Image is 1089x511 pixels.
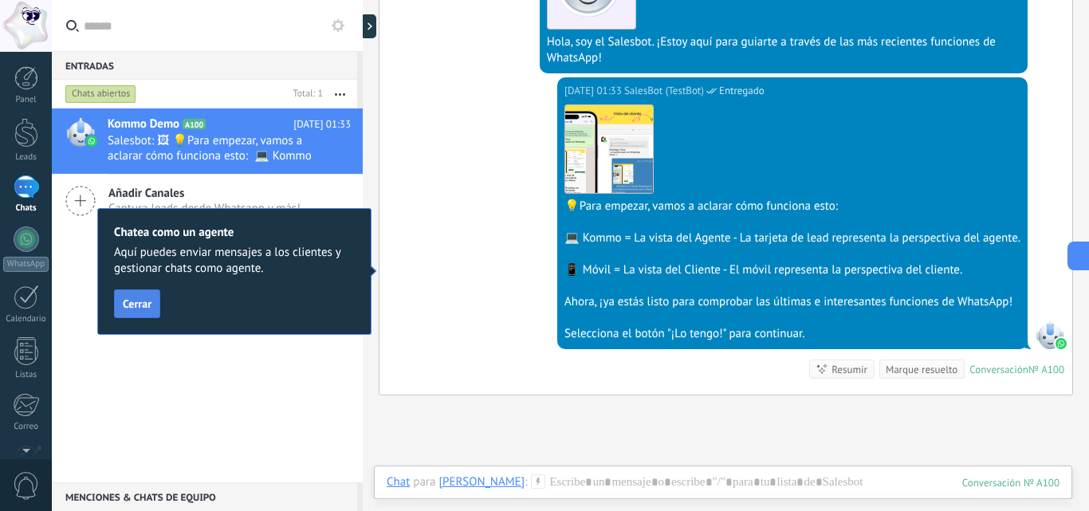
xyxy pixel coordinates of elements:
div: Panel [3,95,49,105]
a: Kommo Demo A100 [DATE] 01:33 Salesbot: 🖼 💡Para empezar, vamos a aclarar cómo funciona esto: 💻 Kom... [52,108,363,174]
span: Captura leads desde Whatsapp y más! [108,201,301,216]
div: Marque resuelto [886,362,957,377]
div: Resumir [831,362,867,377]
div: Total: 1 [287,86,323,102]
div: Calendario [3,314,49,324]
div: Correo [3,422,49,432]
div: Chats [3,203,49,214]
div: [DATE] 01:33 [564,83,624,99]
span: : [525,474,527,490]
span: SalesBot [1036,320,1064,349]
span: Entregado [719,83,765,99]
span: Salesbot: 🖼 💡Para empezar, vamos a aclarar cómo funciona esto: 💻 Kommo = La vista del Agente - La... [108,133,320,163]
div: Mostrar [360,14,376,38]
span: Aquí puedes enviar mensajes a los clientes y gestionar chats como agente. [114,245,355,277]
div: № A100 [1028,363,1064,376]
div: Chats abiertos [65,85,136,104]
h2: Chatea como un agente [114,225,355,240]
button: Cerrar [114,289,160,318]
div: Ahora, ¡ya estás listo para comprobar las últimas e interesantes funciones de WhatsApp! [564,294,1020,310]
span: [DATE] 01:33 [293,116,351,132]
div: Listas [3,370,49,380]
img: waba.svg [1056,338,1067,349]
span: A100 [183,119,206,129]
div: WhatsApp [3,257,49,272]
div: 💡Para empezar, vamos a aclarar cómo funciona esto: [564,199,1020,214]
img: waba.svg [86,136,97,147]
div: Leads [3,152,49,163]
span: Añadir Canales [108,186,301,201]
div: 💻 Kommo = La vista del Agente - La tarjeta de lead representa la perspectiva del agente. [564,230,1020,246]
div: Conversación [969,363,1028,376]
span: Kommo Demo [108,116,179,132]
div: 📱 Móvil = La vista del Cliente - El móvil representa la perspectiva del cliente. [564,262,1020,278]
div: Entradas [52,51,357,80]
div: Jorge [438,474,525,489]
div: Hola, soy el Salesbot. ¡Estoy aquí para guiarte a través de las más recientes funciones de WhatsApp! [547,34,1020,66]
span: SalesBot (TestBot) [624,83,704,99]
div: Menciones & Chats de equipo [52,482,357,511]
span: Cerrar [123,298,151,309]
div: 100 [962,476,1060,489]
button: Más [323,80,357,108]
img: afd4b1fb-88e8-4e49-ab80-2c4a257efa80 [565,105,653,193]
div: Selecciona el botón "¡Lo tengo!" para continuar. [564,326,1020,342]
span: para [413,474,435,490]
